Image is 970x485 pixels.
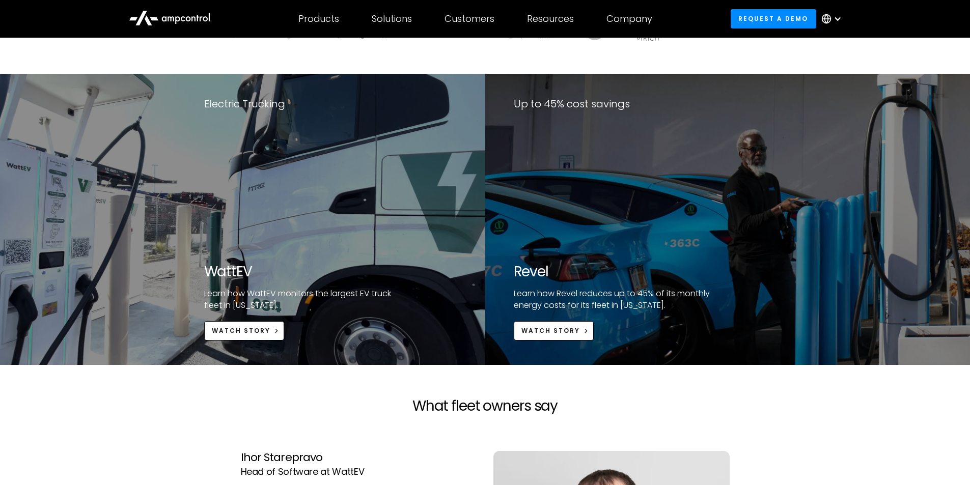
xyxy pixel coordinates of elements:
[606,13,652,24] div: Company
[241,451,477,464] div: Ihor Starepravo
[225,397,746,415] h2: What fleet owners say
[514,263,716,280] h2: Revel
[514,288,716,311] p: Learn how Revel reduces up to 45% of its monthly energy costs for its fleet in [US_STATE].
[521,326,580,335] div: Watch Story
[212,326,270,335] div: Watch Story
[445,13,494,24] div: Customers
[298,13,339,24] div: Products
[514,321,594,340] a: Watch Story
[204,321,285,340] a: Watch Story
[204,263,406,280] h2: WattEV
[372,13,412,24] div: Solutions
[731,9,816,28] a: Request a demo
[527,13,574,24] div: Resources
[204,98,285,109] div: Electric Trucking
[241,465,477,479] div: Head of Software at WattEV
[514,98,630,109] div: Up to 45% cost savings
[204,288,406,311] p: Learn how WattEV monitors the largest EV truck fleet in [US_STATE].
